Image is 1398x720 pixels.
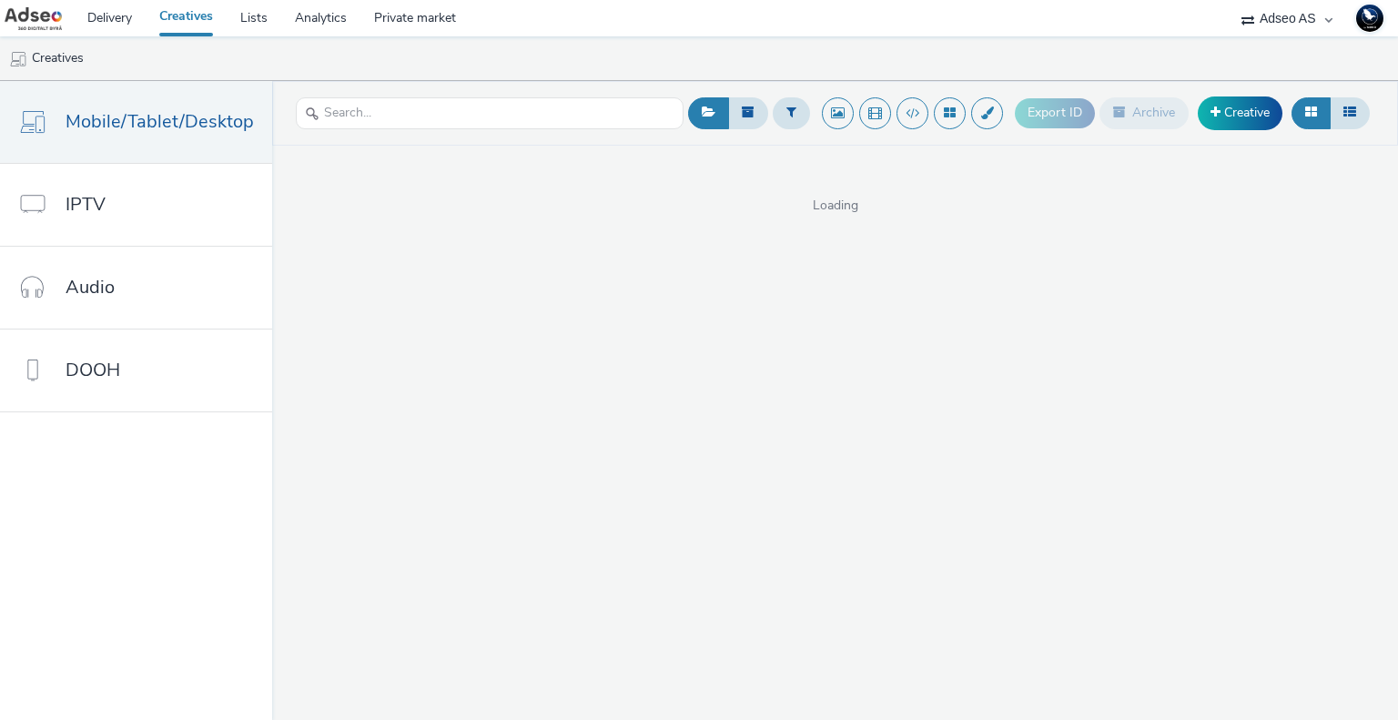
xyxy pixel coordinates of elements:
button: Archive [1099,97,1189,128]
button: Export ID [1015,98,1095,127]
span: Mobile/Tablet/Desktop [66,108,254,135]
img: undefined Logo [5,7,62,30]
span: DOOH [66,357,120,383]
span: Audio [66,274,115,300]
a: Creative [1198,96,1282,129]
button: Table [1330,97,1370,128]
input: Search... [296,97,684,129]
span: Loading [272,197,1398,215]
span: IPTV [66,191,106,218]
img: mobile [9,50,27,68]
button: Grid [1292,97,1331,128]
img: Support Hawk [1356,5,1383,32]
